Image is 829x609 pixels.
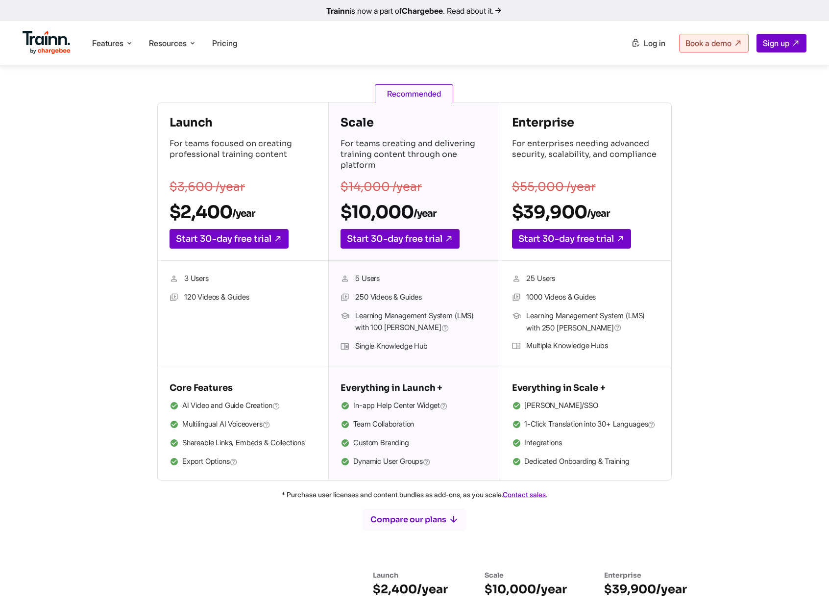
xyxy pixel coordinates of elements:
[326,6,350,16] b: Trainn
[355,310,488,334] span: Learning Management System (LMS) with 100 [PERSON_NAME]
[512,380,659,396] h5: Everything in Scale +
[341,201,488,223] h2: $10,000
[512,437,659,450] li: Integrations
[341,380,488,396] h5: Everything in Launch +
[341,179,422,194] s: $14,000 /year
[353,400,448,412] span: In-app Help Center Widget
[604,582,693,597] h6: $39,900/year
[149,38,187,49] span: Resources
[182,456,238,468] span: Export Options
[685,38,731,48] span: Book a demo
[170,179,245,194] s: $3,600 /year
[756,34,806,52] a: Sign up
[512,273,659,285] li: 25 Users
[373,582,453,597] h6: $2,400/year
[512,291,659,304] li: 1000 Videos & Guides
[170,201,317,223] h2: $2,400
[512,179,596,194] s: $55,000 /year
[679,34,749,52] a: Book a demo
[170,273,317,285] li: 3 Users
[373,571,398,580] span: Launch
[512,400,659,412] li: [PERSON_NAME]/SSO
[341,273,488,285] li: 5 Users
[780,562,829,609] iframe: Chat Widget
[526,310,659,334] span: Learning Management System (LMS) with 250 [PERSON_NAME]
[587,207,610,220] sub: /year
[353,456,431,468] span: Dynamic User Groups
[170,138,317,173] p: For teams focused on creating professional training content
[170,380,317,396] h5: Core Features
[341,418,488,431] li: Team Collaboration
[524,418,656,431] span: 1-Click Translation into 30+ Languages
[485,582,573,597] h6: $10,000/year
[485,571,504,580] span: Scale
[341,291,488,304] li: 250 Videos & Guides
[763,38,789,48] span: Sign up
[512,340,659,353] li: Multiple Knowledge Hubs
[375,84,453,103] span: Recommended
[92,38,123,49] span: Features
[62,488,767,501] p: * Purchase user licenses and content bundles as add-ons, as you scale. .
[212,38,237,48] a: Pricing
[23,31,71,54] img: Trainn Logo
[341,115,488,130] h4: Scale
[512,456,659,468] li: Dedicated Onboarding & Training
[625,34,671,52] a: Log in
[512,138,659,173] p: For enterprises needing advanced security, scalability, and compliance
[170,115,317,130] h4: Launch
[341,437,488,450] li: Custom Branding
[170,229,289,249] a: Start 30-day free trial
[341,138,488,173] p: For teams creating and delivering training content through one platform
[362,508,467,532] button: Compare our plans
[512,115,659,130] h4: Enterprise
[341,229,460,249] a: Start 30-day free trial
[182,400,280,412] span: AI Video and Guide Creation
[341,340,488,353] li: Single Knowledge Hub
[503,490,546,499] a: Contact sales
[644,38,665,48] span: Log in
[232,207,255,220] sub: /year
[604,571,641,580] span: Enterprise
[402,6,443,16] b: Chargebee
[170,437,317,450] li: Shareable Links, Embeds & Collections
[512,229,631,249] a: Start 30-day free trial
[414,207,436,220] sub: /year
[512,201,659,223] h2: $39,900
[170,291,317,304] li: 120 Videos & Guides
[182,418,270,431] span: Multilingual AI Voiceovers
